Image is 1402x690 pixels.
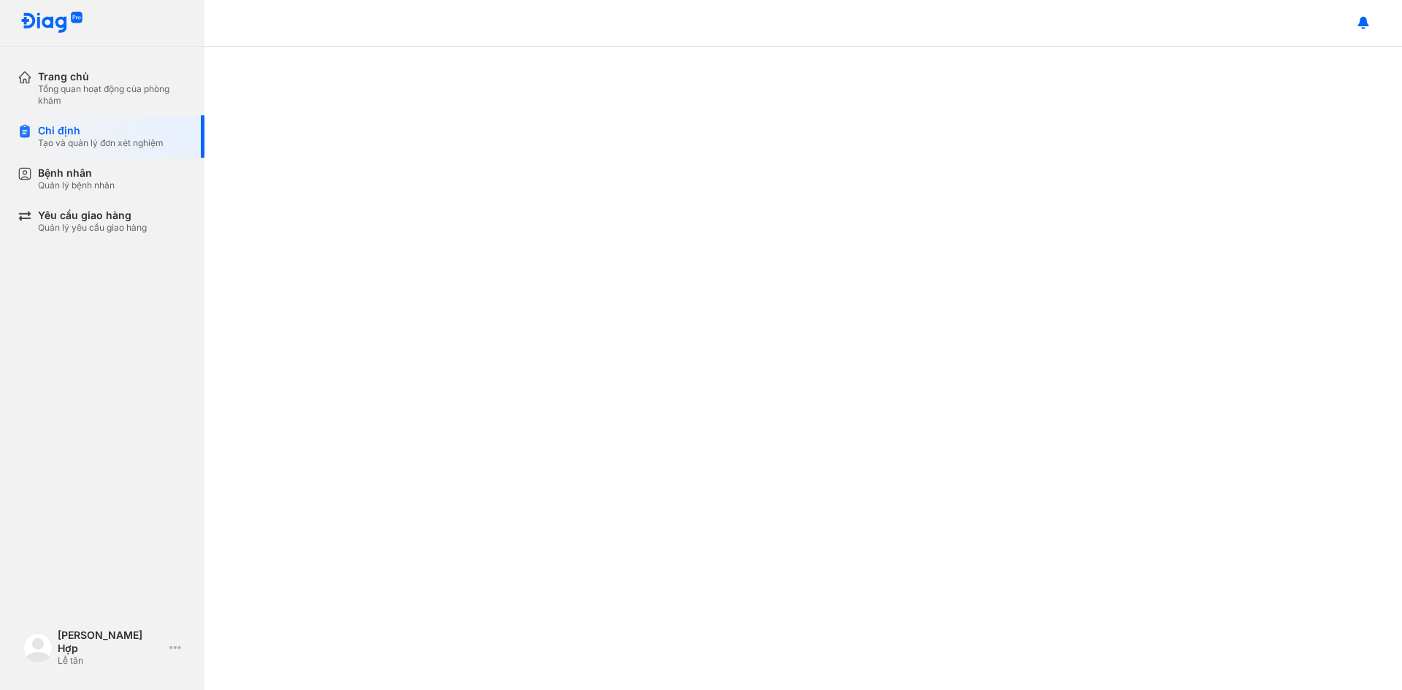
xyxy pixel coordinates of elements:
div: Bệnh nhân [38,166,115,180]
div: Tạo và quản lý đơn xét nghiệm [38,137,164,149]
div: Trang chủ [38,70,187,83]
div: [PERSON_NAME] Hợp [58,629,164,655]
div: Quản lý yêu cầu giao hàng [38,222,147,234]
img: logo [20,12,83,34]
div: Chỉ định [38,124,164,137]
div: Lễ tân [58,655,164,667]
div: Quản lý bệnh nhân [38,180,115,191]
div: Yêu cầu giao hàng [38,209,147,222]
div: Tổng quan hoạt động của phòng khám [38,83,187,107]
img: logo [23,633,53,662]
